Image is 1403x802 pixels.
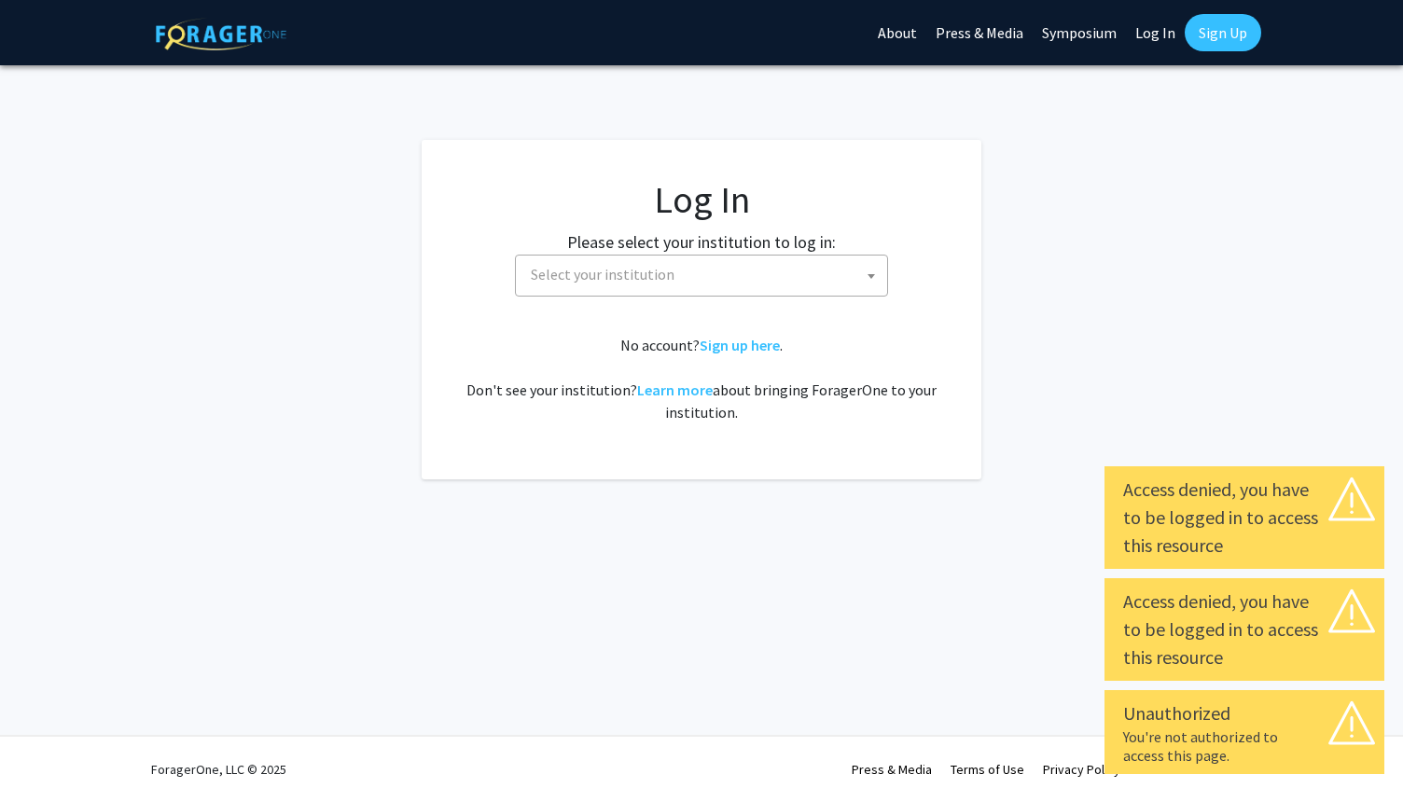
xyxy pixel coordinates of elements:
a: Sign up here [700,336,780,354]
span: Select your institution [515,255,888,297]
a: Learn more about bringing ForagerOne to your institution [637,380,713,399]
span: Select your institution [523,256,887,294]
label: Please select your institution to log in: [567,229,836,255]
a: Privacy Policy [1043,761,1120,778]
div: ForagerOne, LLC © 2025 [151,737,286,802]
div: Access denied, you have to be logged in to access this resource [1123,476,1366,560]
img: ForagerOne Logo [156,18,286,50]
span: Select your institution [531,265,674,283]
a: Terms of Use [951,761,1024,778]
h1: Log In [459,177,944,222]
div: Unauthorized [1123,699,1366,727]
a: Press & Media [852,761,932,778]
div: Access denied, you have to be logged in to access this resource [1123,588,1366,671]
a: Sign Up [1185,14,1261,51]
div: You're not authorized to access this page. [1123,727,1366,765]
div: No account? . Don't see your institution? about bringing ForagerOne to your institution. [459,334,944,423]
